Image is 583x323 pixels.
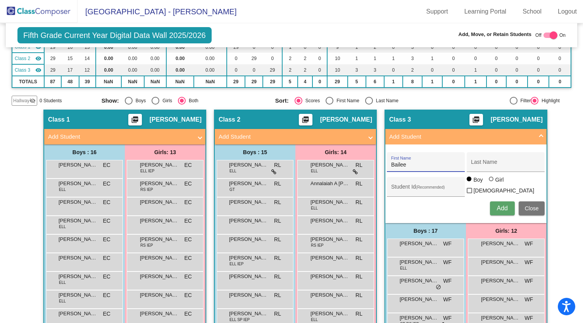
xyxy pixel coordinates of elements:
[194,76,227,88] td: NaN
[194,64,227,76] td: 0.00
[150,116,202,124] span: [PERSON_NAME]
[312,76,327,88] td: 0
[263,76,282,88] td: 29
[528,64,549,76] td: 0
[528,76,549,88] td: 0
[140,254,179,262] span: [PERSON_NAME]
[481,314,520,322] span: [PERSON_NAME]
[443,277,452,285] span: WF
[506,53,528,64] td: 0
[282,76,298,88] td: 5
[389,116,411,124] span: Class 3
[495,176,504,184] div: Girl
[274,217,281,225] span: RL
[185,198,192,206] span: EC
[13,97,29,104] span: Hallway
[186,97,198,104] div: Both
[133,97,146,104] div: Boys
[103,254,110,262] span: EC
[442,64,465,76] td: 0
[310,180,349,187] span: Annalaiah A [PERSON_NAME]
[103,180,110,188] span: EC
[140,310,179,318] span: [PERSON_NAME]
[229,254,268,262] span: [PERSON_NAME]
[465,53,486,64] td: 0
[79,53,96,64] td: 14
[245,76,263,88] td: 29
[185,310,192,318] span: EC
[282,53,298,64] td: 2
[312,53,327,64] td: 0
[302,97,320,104] div: Scores
[128,114,142,125] button: Print Students Details
[274,198,281,206] span: RL
[44,144,125,160] div: Boys : 16
[166,53,194,64] td: 0.00
[443,240,452,248] span: WF
[400,258,438,266] span: [PERSON_NAME] [PERSON_NAME]
[229,217,268,225] span: [PERSON_NAME]
[121,64,144,76] td: 0.00
[140,242,153,248] span: RS IEP
[130,116,140,127] mat-icon: picture_as_pdf
[96,53,121,64] td: 0.00
[44,53,61,64] td: 29
[35,55,41,62] mat-icon: visibility
[227,76,245,88] td: 29
[12,64,44,76] td: Wendy Ferguson - No Class Name
[491,116,543,124] span: [PERSON_NAME]
[506,64,528,76] td: 0
[229,168,236,174] span: ELL
[549,53,571,64] td: 0
[403,64,423,76] td: 2
[274,310,281,318] span: RL
[486,64,506,76] td: 0
[355,198,362,206] span: RL
[59,180,97,187] span: [PERSON_NAME]
[443,296,452,304] span: WF
[59,298,66,304] span: ELL
[327,76,348,88] td: 29
[310,273,349,280] span: [PERSON_NAME]
[385,129,547,144] mat-expansion-panel-header: Add Student
[144,76,166,88] td: NaN
[400,296,438,303] span: [PERSON_NAME]
[366,53,385,64] td: 1
[473,176,483,184] div: Boy
[524,258,533,266] span: WF
[549,76,571,88] td: 0
[481,258,520,266] span: [PERSON_NAME]
[103,198,110,206] span: EC
[140,180,179,187] span: [PERSON_NAME]
[490,201,515,215] button: Add
[481,277,520,285] span: [PERSON_NAME] [PERSON_NAME]
[348,76,366,88] td: 5
[59,224,66,230] span: ELL
[59,254,97,262] span: [PERSON_NAME]
[103,310,110,318] span: EC
[506,76,528,88] td: 0
[59,280,66,285] span: ELL
[229,235,268,243] span: [PERSON_NAME]
[400,265,407,271] span: ELL
[121,76,144,88] td: NaN
[144,64,166,76] td: 0.00
[140,161,179,169] span: [PERSON_NAME]
[44,76,61,88] td: 87
[298,53,312,64] td: 2
[48,116,70,124] span: Class 1
[215,144,295,160] div: Boys : 15
[524,296,533,304] span: WF
[443,314,452,322] span: WF
[15,55,30,62] span: Class 2
[400,240,438,247] span: [PERSON_NAME]
[185,254,192,262] span: EC
[29,98,36,104] mat-icon: visibility_off
[103,273,110,281] span: EC
[96,76,121,88] td: NaN
[348,53,366,64] td: 1
[310,217,349,225] span: [PERSON_NAME]
[275,97,443,105] mat-radio-group: Select an option
[310,254,349,262] span: [PERSON_NAME]
[59,291,97,299] span: [PERSON_NAME]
